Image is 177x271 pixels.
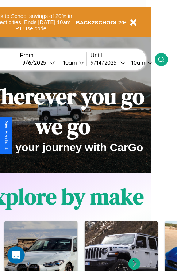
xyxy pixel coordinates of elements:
div: 9 / 14 / 2025 [91,59,120,66]
iframe: Intercom live chat [7,246,25,264]
button: 10am [57,59,86,66]
div: 9 / 6 / 2025 [22,59,50,66]
button: 10am [126,59,155,66]
button: 9/6/2025 [20,59,57,66]
b: BACK2SCHOOL20 [76,19,124,26]
div: 10am [59,59,79,66]
label: From [20,52,86,59]
div: Give Feedback [4,121,9,150]
div: 10am [128,59,147,66]
label: Until [91,52,155,59]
